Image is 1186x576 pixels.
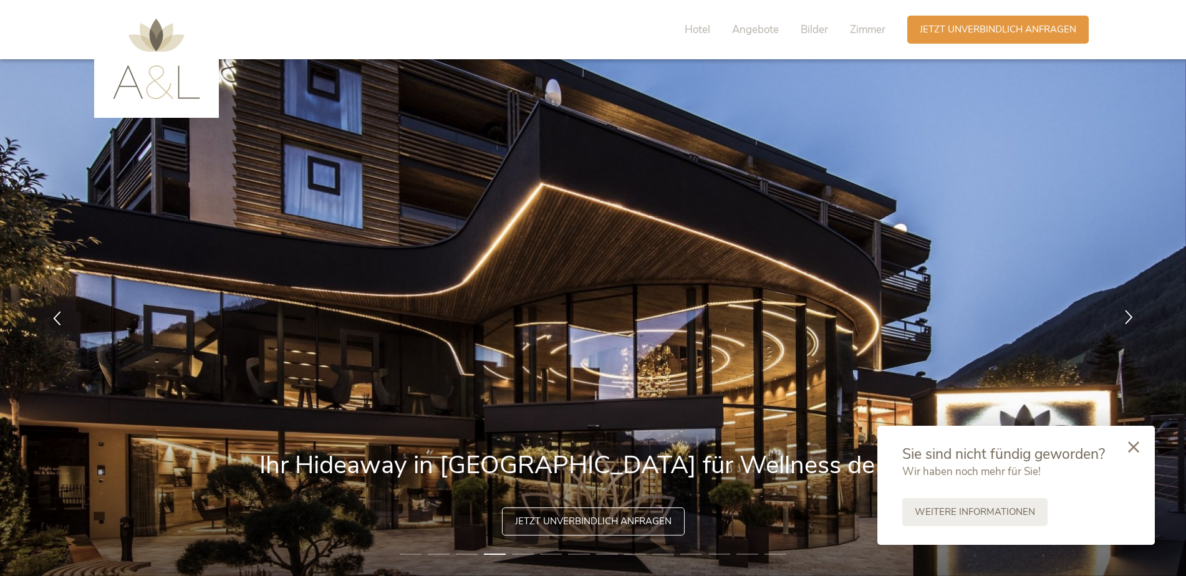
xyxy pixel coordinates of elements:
[801,22,828,37] span: Bilder
[732,22,779,37] span: Angebote
[915,506,1035,519] span: Weitere Informationen
[685,22,710,37] span: Hotel
[902,444,1105,464] span: Sie sind nicht fündig geworden?
[920,23,1076,36] span: Jetzt unverbindlich anfragen
[850,22,885,37] span: Zimmer
[902,498,1048,526] a: Weitere Informationen
[515,515,672,528] span: Jetzt unverbindlich anfragen
[902,464,1041,479] span: Wir haben noch mehr für Sie!
[113,19,200,99] img: AMONTI & LUNARIS Wellnessresort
